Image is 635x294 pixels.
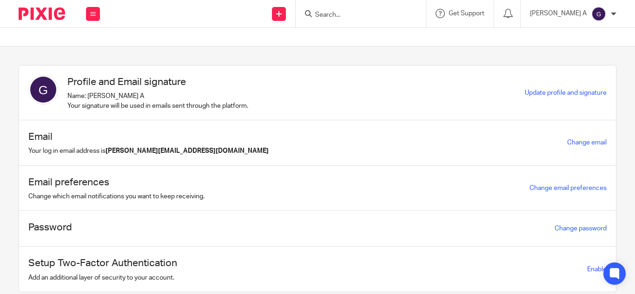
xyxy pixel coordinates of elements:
h1: Profile and Email signature [67,75,248,89]
img: svg%3E [591,7,606,21]
h1: Password [28,220,72,235]
img: svg%3E [28,75,58,105]
a: Change email preferences [529,185,607,191]
p: Change which email notifications you want to keep receiving. [28,192,205,201]
span: Enable [587,266,607,273]
a: Change password [555,225,607,232]
h1: Email [28,130,269,144]
img: Pixie [19,7,65,20]
h1: Setup Two-Factor Authentication [28,256,177,270]
b: [PERSON_NAME][EMAIL_ADDRESS][DOMAIN_NAME] [106,148,269,154]
p: Add an additional layer of security to your account. [28,273,177,282]
a: Update profile and signature [525,90,607,96]
p: Name: [PERSON_NAME] A Your signature will be used in emails sent through the platform. [67,91,248,111]
p: [PERSON_NAME] A [530,9,587,18]
p: Your log in email address is [28,146,269,156]
input: Search [314,11,398,20]
h1: Email preferences [28,175,205,189]
a: Change email [567,139,607,146]
span: Get Support [449,10,484,17]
